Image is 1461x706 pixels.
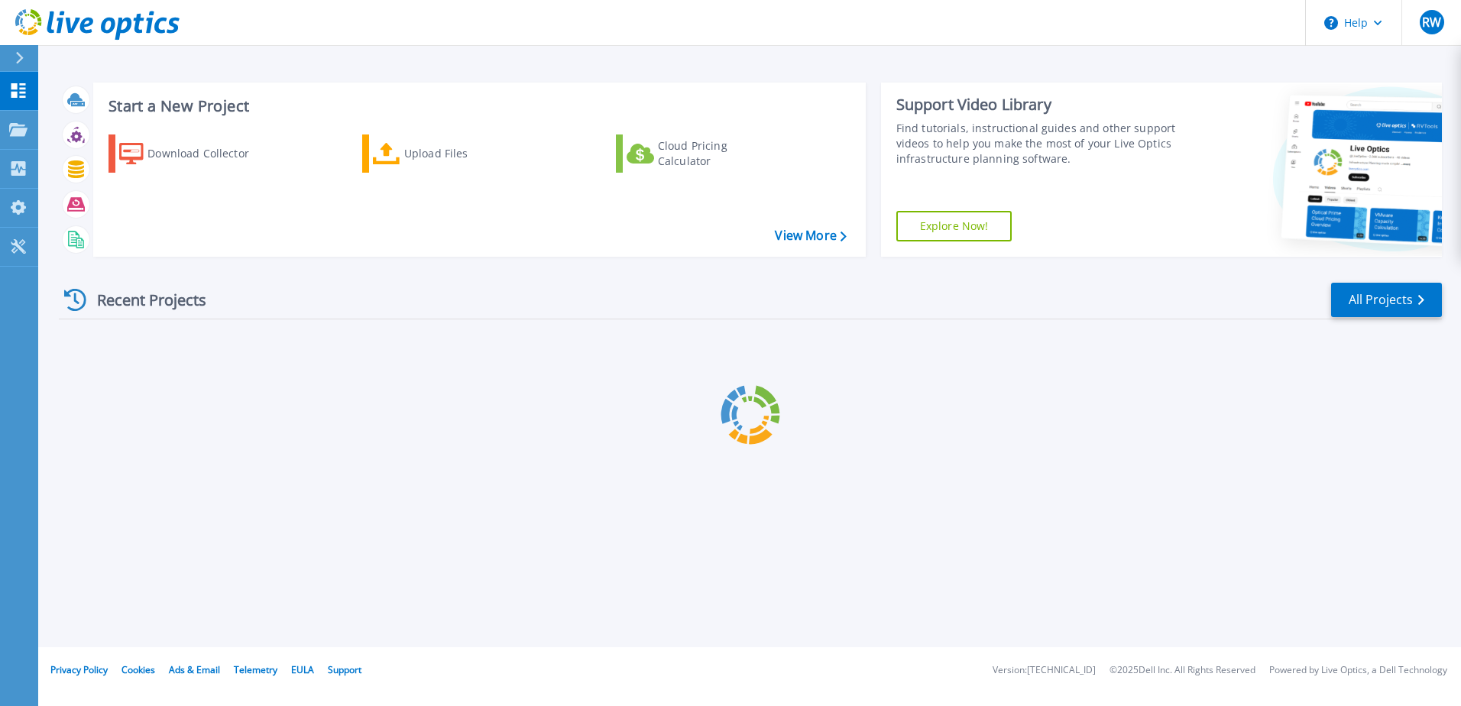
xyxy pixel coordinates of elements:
a: All Projects [1331,283,1442,317]
a: Upload Files [362,134,533,173]
a: Cookies [121,663,155,676]
div: Upload Files [404,138,526,169]
li: Powered by Live Optics, a Dell Technology [1269,666,1447,675]
a: Download Collector [109,134,279,173]
a: EULA [291,663,314,676]
div: Cloud Pricing Calculator [658,138,780,169]
a: Telemetry [234,663,277,676]
div: Find tutorials, instructional guides and other support videos to help you make the most of your L... [896,121,1182,167]
a: Support [328,663,361,676]
li: © 2025 Dell Inc. All Rights Reserved [1110,666,1255,675]
a: View More [775,228,846,243]
li: Version: [TECHNICAL_ID] [993,666,1096,675]
a: Privacy Policy [50,663,108,676]
span: RW [1422,16,1441,28]
h3: Start a New Project [109,98,846,115]
a: Explore Now! [896,211,1012,241]
div: Download Collector [147,138,270,169]
a: Cloud Pricing Calculator [616,134,786,173]
a: Ads & Email [169,663,220,676]
div: Support Video Library [896,95,1182,115]
div: Recent Projects [59,281,227,319]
